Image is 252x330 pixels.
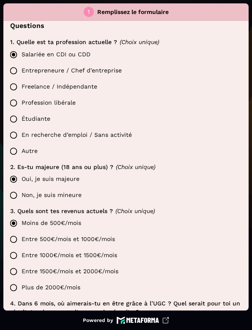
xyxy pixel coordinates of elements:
span: (Choix unique) [116,164,156,170]
span: 4. Dans 6 mois, où aimerais-tu en être grâce à l’UGC ? Quel serait pour toi un résultat qui marqu... [10,300,242,315]
label: Entre 500€/mois et 1000€/mois [5,231,242,247]
span: (Choix unique) [120,39,159,45]
span: 2. Es-tu majeure (18 ans ou plus) ? [10,164,113,170]
div: 1 [88,9,90,15]
span: (Choix unique) [115,208,155,214]
label: Non, je suis mineure [5,187,242,203]
span: 3. Quels sont tes revenus actuels ? [10,208,113,214]
label: Entrepreneure / Chef d’entreprise [5,63,242,79]
label: Autre [5,143,242,159]
label: Salariée en CDI ou CDD [5,47,242,63]
p: Remplissez le formulaire [97,8,169,17]
label: Entre 1000€/mois et 1500€/mois [5,247,242,263]
label: Étudiante [5,111,242,127]
label: Oui, je suis majeure [5,171,242,187]
label: En recherche d’emploi / Sans activité [5,127,242,143]
a: Powered by [83,316,169,324]
p: Questions [10,21,242,31]
span: 1. Quelle est ta profession actuelle ? [10,39,117,45]
label: Moins de 500€/mois [5,215,242,231]
label: Plus de 2000€/mois [5,280,242,296]
p: Powered by [83,317,113,324]
label: Entre 1500€/mois et 2000€/mois [5,263,242,280]
label: Profession libérale [5,95,242,111]
label: Freelance / Indépendante [5,79,242,95]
